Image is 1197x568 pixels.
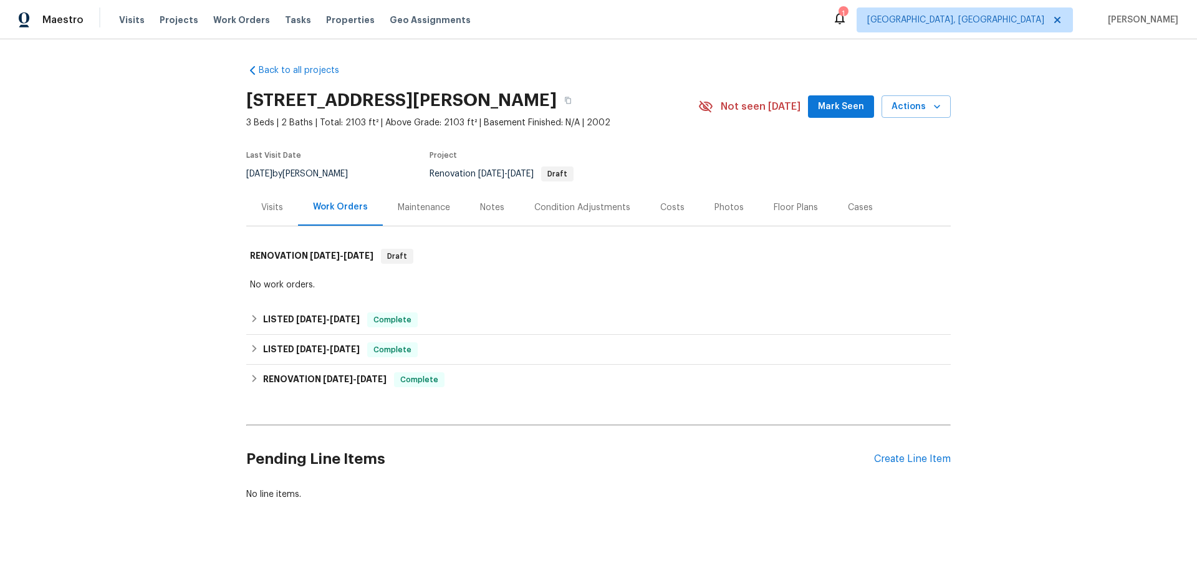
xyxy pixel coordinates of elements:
div: Maintenance [398,201,450,214]
span: [DATE] [310,251,340,260]
span: [DATE] [507,170,534,178]
span: [PERSON_NAME] [1103,14,1178,26]
span: - [323,375,387,383]
span: [GEOGRAPHIC_DATA], [GEOGRAPHIC_DATA] [867,14,1044,26]
div: Costs [660,201,685,214]
span: Complete [395,373,443,386]
span: Mark Seen [818,99,864,115]
div: Visits [261,201,283,214]
span: [DATE] [478,170,504,178]
h6: RENOVATION [250,249,373,264]
span: 3 Beds | 2 Baths | Total: 2103 ft² | Above Grade: 2103 ft² | Basement Finished: N/A | 2002 [246,117,698,129]
div: Notes [480,201,504,214]
button: Actions [882,95,951,118]
h2: Pending Line Items [246,430,874,488]
div: RENOVATION [DATE]-[DATE]Complete [246,365,951,395]
div: Cases [848,201,873,214]
span: Complete [368,314,416,326]
h2: [STREET_ADDRESS][PERSON_NAME] [246,94,557,107]
span: - [296,345,360,354]
button: Mark Seen [808,95,874,118]
span: [DATE] [330,345,360,354]
span: Maestro [42,14,84,26]
span: Draft [382,250,412,262]
span: - [310,251,373,260]
div: Floor Plans [774,201,818,214]
div: RENOVATION [DATE]-[DATE]Draft [246,236,951,276]
span: Complete [368,344,416,356]
div: by [PERSON_NAME] [246,166,363,181]
span: [DATE] [296,345,326,354]
div: LISTED [DATE]-[DATE]Complete [246,305,951,335]
span: Project [430,152,457,159]
span: Projects [160,14,198,26]
span: Draft [542,170,572,178]
button: Copy Address [557,89,579,112]
span: [DATE] [296,315,326,324]
div: Work Orders [313,201,368,213]
span: - [478,170,534,178]
span: Work Orders [213,14,270,26]
span: - [296,315,360,324]
span: [DATE] [323,375,353,383]
span: Renovation [430,170,574,178]
a: Back to all projects [246,64,366,77]
div: No work orders. [250,279,947,291]
div: Create Line Item [874,453,951,465]
span: Last Visit Date [246,152,301,159]
div: Photos [714,201,744,214]
span: [DATE] [246,170,272,178]
span: [DATE] [357,375,387,383]
span: Tasks [285,16,311,24]
div: No line items. [246,488,951,501]
span: Visits [119,14,145,26]
div: Condition Adjustments [534,201,630,214]
span: Properties [326,14,375,26]
span: [DATE] [330,315,360,324]
div: LISTED [DATE]-[DATE]Complete [246,335,951,365]
h6: LISTED [263,312,360,327]
div: 1 [839,7,847,20]
span: [DATE] [344,251,373,260]
span: Geo Assignments [390,14,471,26]
span: Actions [892,99,941,115]
span: Not seen [DATE] [721,100,800,113]
h6: RENOVATION [263,372,387,387]
h6: LISTED [263,342,360,357]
